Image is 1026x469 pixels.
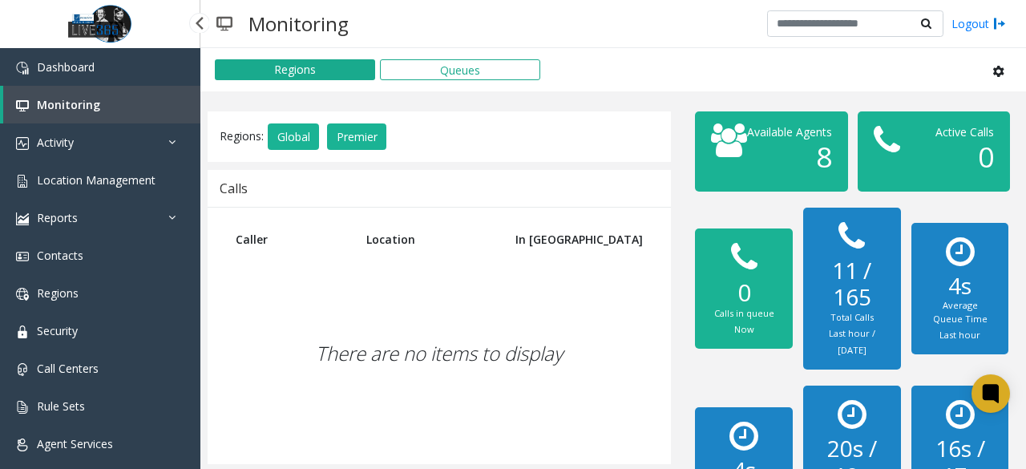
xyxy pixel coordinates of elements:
[711,307,776,321] div: Calls in queue
[240,4,357,43] h3: Monitoring
[993,15,1006,32] img: logout
[829,327,875,356] small: Last hour / [DATE]
[16,175,29,188] img: 'icon'
[16,250,29,263] img: 'icon'
[37,172,156,188] span: Location Management
[819,311,884,325] div: Total Calls
[978,138,994,176] span: 0
[16,137,29,150] img: 'icon'
[37,97,100,112] span: Monitoring
[220,127,264,143] span: Regions:
[37,59,95,75] span: Dashboard
[327,123,386,151] button: Premier
[37,210,78,225] span: Reports
[37,135,74,150] span: Activity
[215,59,375,80] button: Regions
[16,99,29,112] img: 'icon'
[819,257,884,311] h2: 11 / 165
[16,325,29,338] img: 'icon'
[16,439,29,451] img: 'icon'
[37,285,79,301] span: Regions
[37,248,83,263] span: Contacts
[37,398,85,414] span: Rule Sets
[503,220,656,259] th: In [GEOGRAPHIC_DATA]
[224,259,655,448] div: There are no items to display
[216,4,232,43] img: pageIcon
[16,363,29,376] img: 'icon'
[224,220,354,259] th: Caller
[354,220,502,259] th: Location
[939,329,980,341] small: Last hour
[16,62,29,75] img: 'icon'
[816,138,832,176] span: 8
[268,123,319,151] button: Global
[927,273,992,300] h2: 4s
[16,288,29,301] img: 'icon'
[747,124,832,139] span: Available Agents
[220,178,248,199] div: Calls
[734,323,754,335] small: Now
[37,323,78,338] span: Security
[711,278,776,307] h2: 0
[16,212,29,225] img: 'icon'
[380,59,540,80] button: Queues
[935,124,994,139] span: Active Calls
[3,86,200,123] a: Monitoring
[927,299,992,325] div: Average Queue Time
[16,401,29,414] img: 'icon'
[37,361,99,376] span: Call Centers
[37,436,113,451] span: Agent Services
[951,15,1006,32] a: Logout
